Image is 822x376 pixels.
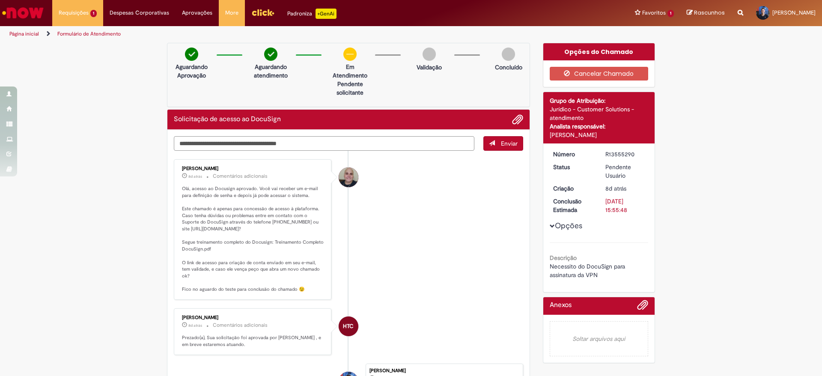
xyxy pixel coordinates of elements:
[550,301,572,309] h2: Anexos
[287,9,337,19] div: Padroniza
[251,6,274,19] img: click_logo_yellow_360x200.png
[605,184,645,193] div: 22/09/2025 13:52:04
[547,184,599,193] dt: Criação
[182,166,325,171] div: [PERSON_NAME]
[188,174,202,179] span: 8d atrás
[343,48,357,61] img: circle-minus.png
[550,131,649,139] div: [PERSON_NAME]
[90,10,97,17] span: 1
[772,9,816,16] span: [PERSON_NAME]
[547,197,599,214] dt: Conclusão Estimada
[110,9,169,17] span: Despesas Corporativas
[543,43,655,60] div: Opções do Chamado
[225,9,238,17] span: More
[339,316,358,336] div: Helio Tarcisio Correa Junior
[423,48,436,61] img: img-circle-grey.png
[188,174,202,179] time: 22/09/2025 15:11:16
[9,30,39,37] a: Página inicial
[59,9,89,17] span: Requisições
[339,167,358,187] div: Leonardo Manoel De Souza
[264,48,277,61] img: check-circle-green.png
[547,163,599,171] dt: Status
[550,67,649,81] button: Cancelar Chamado
[316,9,337,19] p: +GenAi
[329,80,371,97] p: Pendente solicitante
[687,9,725,17] a: Rascunhos
[188,323,202,328] span: 8d atrás
[547,150,599,158] dt: Número
[182,334,325,348] p: Prezado(a), Sua solicitação foi aprovada por [PERSON_NAME] , e em breve estaremos atuando.
[502,48,515,61] img: img-circle-grey.png
[6,26,542,42] ul: Trilhas de página
[550,254,577,262] b: Descrição
[550,321,649,356] em: Soltar arquivos aqui
[369,368,518,373] div: [PERSON_NAME]
[605,150,645,158] div: R13555290
[182,9,212,17] span: Aprovações
[343,316,354,337] span: HTC
[642,9,666,17] span: Favoritos
[182,185,325,293] p: Olá, acesso ao Docusign aprovado. Você vai receber um e-mail para definição de senha e depois já ...
[495,63,522,72] p: Concluído
[329,63,371,80] p: Em Atendimento
[250,63,292,80] p: Aguardando atendimento
[185,48,198,61] img: check-circle-green.png
[174,136,474,151] textarea: Digite sua mensagem aqui...
[213,173,268,180] small: Comentários adicionais
[550,96,649,105] div: Grupo de Atribuição:
[550,122,649,131] div: Analista responsável:
[512,114,523,125] button: Adicionar anexos
[182,315,325,320] div: [PERSON_NAME]
[417,63,442,72] p: Validação
[213,322,268,329] small: Comentários adicionais
[174,116,281,123] h2: Solicitação de acesso ao DocuSign Histórico de tíquete
[550,105,649,122] div: Jurídico - Customer Solutions - atendimento
[171,63,212,80] p: Aguardando Aprovação
[188,323,202,328] time: 22/09/2025 13:55:48
[694,9,725,17] span: Rascunhos
[501,140,518,147] span: Enviar
[483,136,523,151] button: Enviar
[637,299,648,315] button: Adicionar anexos
[1,4,45,21] img: ServiceNow
[605,197,645,214] div: [DATE] 15:55:48
[605,185,626,192] time: 22/09/2025 13:52:04
[605,185,626,192] span: 8d atrás
[57,30,121,37] a: Formulário de Atendimento
[605,163,645,180] div: Pendente Usuário
[667,10,674,17] span: 1
[550,263,627,279] span: Necessito do DocuSign para assinatura da VPN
